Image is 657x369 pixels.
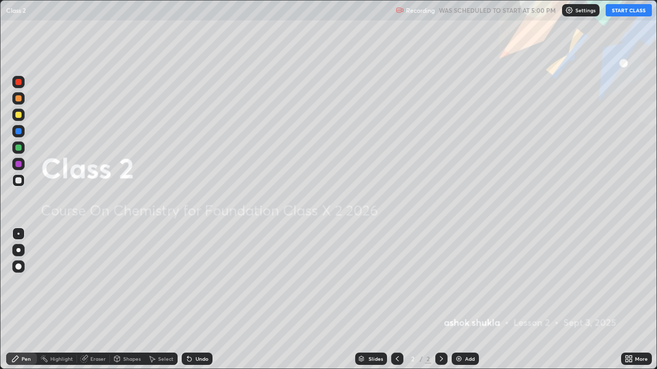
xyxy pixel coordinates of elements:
[635,356,648,361] div: More
[565,6,573,14] img: class-settings-icons
[6,6,26,14] p: Class 2
[439,6,556,15] h5: WAS SCHEDULED TO START AT 5:00 PM
[575,8,595,13] p: Settings
[90,356,106,361] div: Eraser
[455,355,463,363] img: add-slide-button
[50,356,73,361] div: Highlight
[408,356,418,362] div: 2
[406,7,435,14] p: Recording
[465,356,475,361] div: Add
[196,356,208,361] div: Undo
[606,4,652,16] button: START CLASS
[420,356,423,362] div: /
[369,356,383,361] div: Slides
[158,356,173,361] div: Select
[123,356,141,361] div: Shapes
[22,356,31,361] div: Pen
[425,354,431,363] div: 2
[396,6,404,14] img: recording.375f2c34.svg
